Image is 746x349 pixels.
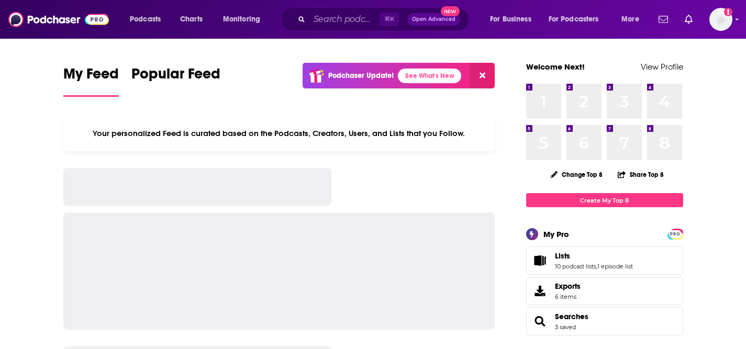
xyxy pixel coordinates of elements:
button: Share Top 8 [617,164,664,185]
a: Searches [555,312,588,321]
span: , [596,263,597,270]
a: Exports [526,277,683,305]
a: Searches [530,314,551,329]
a: Show notifications dropdown [654,10,672,28]
span: Searches [526,307,683,335]
a: Welcome Next! [526,62,585,72]
a: Create My Top 8 [526,193,683,207]
input: Search podcasts, credits, & more... [309,11,380,28]
button: open menu [216,11,274,28]
svg: Add a profile image [724,8,732,16]
a: See What's New [398,69,461,83]
button: Open AdvancedNew [407,13,460,26]
span: Popular Feed [131,65,220,89]
span: 6 items [555,293,581,300]
a: 3 saved [555,323,576,331]
img: User Profile [709,8,732,31]
p: Podchaser Update! [328,71,394,80]
span: New [441,6,460,16]
span: Monitoring [223,12,260,27]
a: PRO [669,230,682,238]
span: Exports [555,282,581,291]
span: Exports [530,284,551,298]
span: Lists [526,246,683,275]
span: ⌘ K [380,13,399,26]
button: open menu [542,11,614,28]
div: Your personalized Feed is curated based on the Podcasts, Creators, Users, and Lists that you Follow. [63,116,495,151]
button: open menu [483,11,544,28]
span: Logged in as systemsteam [709,8,732,31]
span: Lists [555,251,570,261]
span: More [621,12,639,27]
div: Search podcasts, credits, & more... [291,7,479,31]
button: open menu [614,11,652,28]
span: Podcasts [130,12,161,27]
a: Show notifications dropdown [681,10,697,28]
button: open menu [123,11,174,28]
span: Charts [180,12,203,27]
a: My Feed [63,65,119,97]
div: My Pro [543,229,569,239]
a: Popular Feed [131,65,220,97]
span: For Business [490,12,531,27]
button: Show profile menu [709,8,732,31]
a: 1 episode list [597,263,633,270]
a: Charts [173,11,209,28]
a: View Profile [641,62,683,72]
a: Lists [555,251,633,261]
button: Change Top 8 [544,168,609,181]
span: Open Advanced [412,17,455,22]
a: 10 podcast lists [555,263,596,270]
span: For Podcasters [549,12,599,27]
span: My Feed [63,65,119,89]
img: Podchaser - Follow, Share and Rate Podcasts [8,9,109,29]
a: Lists [530,253,551,268]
